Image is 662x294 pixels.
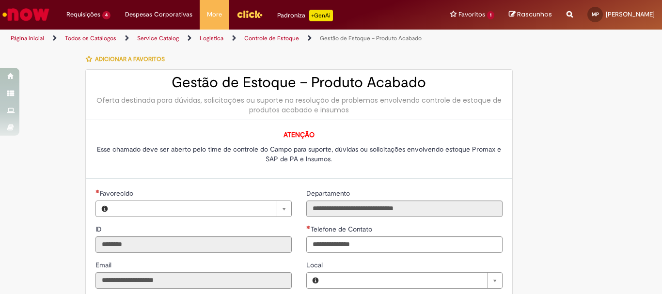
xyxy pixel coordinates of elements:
[102,11,110,19] span: 4
[306,201,503,217] input: Departamento
[95,75,503,91] h2: Gestão de Estoque – Produto Acabado
[65,34,116,42] a: Todos os Catálogos
[458,10,485,19] span: Favoritos
[85,49,170,69] button: Adicionar a Favoritos
[307,273,324,288] button: Local, Visualizar este registro
[284,130,315,139] span: ATENÇÃO
[306,188,352,198] label: Somente leitura - Departamento
[1,5,51,24] img: ServiceNow
[606,10,655,18] span: [PERSON_NAME]
[95,95,503,115] div: Oferta destinada para dúvidas, solicitações ou suporte na resolução de problemas envolvendo contr...
[306,225,311,229] span: Obrigatório Preenchido
[95,272,292,289] input: Email
[137,34,179,42] a: Service Catalog
[306,236,503,253] input: Telefone de Contato
[7,30,434,47] ul: Trilhas de página
[95,261,113,269] span: Somente leitura - Email
[320,34,422,42] a: Gestão de Estoque – Produto Acabado
[11,34,44,42] a: Página inicial
[95,225,104,233] span: Somente leitura - ID
[592,11,599,17] span: MP
[95,224,104,234] label: Somente leitura - ID
[311,225,374,233] span: Telefone de Contato
[95,55,165,63] span: Adicionar a Favoritos
[200,34,223,42] a: Logistica
[236,7,263,21] img: click_logo_yellow_360x200.png
[277,10,333,21] div: Padroniza
[324,273,502,288] a: Limpar campo Local
[487,11,494,19] span: 1
[96,201,113,217] button: Favorecido, Visualizar este registro
[517,10,552,19] span: Rascunhos
[306,261,325,269] span: Local
[66,10,100,19] span: Requisições
[244,34,299,42] a: Controle de Estoque
[113,201,291,217] a: Limpar campo Favorecido
[95,260,113,270] label: Somente leitura - Email
[95,144,503,164] p: Esse chamado deve ser aberto pelo time de controle do Campo para suporte, dúvidas ou solicitações...
[509,10,552,19] a: Rascunhos
[125,10,192,19] span: Despesas Corporativas
[100,189,135,198] span: Necessários - Favorecido
[207,10,222,19] span: More
[306,189,352,198] span: Somente leitura - Departamento
[95,236,292,253] input: ID
[309,10,333,21] p: +GenAi
[95,189,100,193] span: Necessários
